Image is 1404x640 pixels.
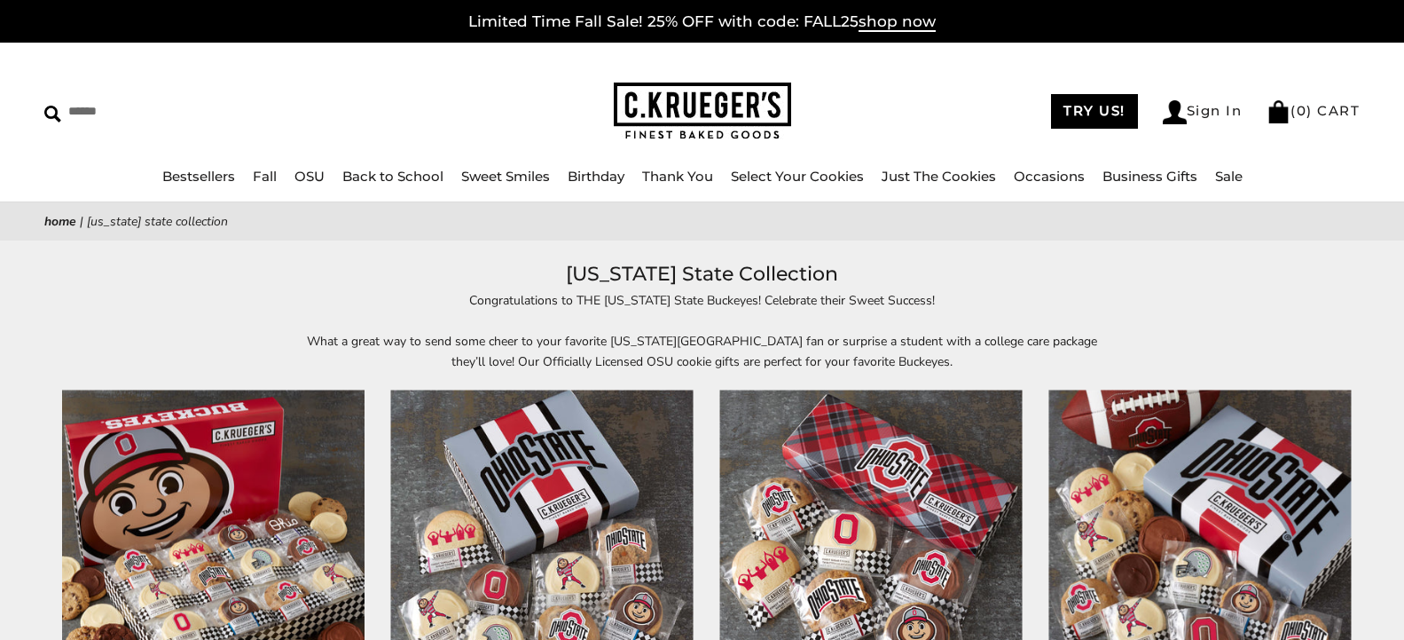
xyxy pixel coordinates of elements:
[461,168,550,185] a: Sweet Smiles
[1163,100,1243,124] a: Sign In
[44,213,76,230] a: Home
[1267,100,1290,123] img: Bag
[87,213,228,230] span: [US_STATE] State Collection
[1102,168,1197,185] a: Business Gifts
[162,168,235,185] a: Bestsellers
[859,12,936,32] span: shop now
[80,213,83,230] span: |
[294,290,1110,311] p: Congratulations to THE [US_STATE] State Buckeyes! Celebrate their Sweet Success!
[731,168,864,185] a: Select Your Cookies
[1163,100,1187,124] img: Account
[882,168,996,185] a: Just The Cookies
[1215,168,1243,185] a: Sale
[642,168,713,185] a: Thank You
[1297,102,1307,119] span: 0
[71,258,1333,290] h1: [US_STATE] State Collection
[44,106,61,122] img: Search
[294,168,325,185] a: OSU
[468,12,936,32] a: Limited Time Fall Sale! 25% OFF with code: FALL25shop now
[1267,102,1360,119] a: (0) CART
[253,168,277,185] a: Fall
[614,83,791,140] img: C.KRUEGER'S
[44,98,255,125] input: Search
[568,168,624,185] a: Birthday
[342,168,443,185] a: Back to School
[1014,168,1085,185] a: Occasions
[44,211,1360,232] nav: breadcrumbs
[294,331,1110,372] p: What a great way to send some cheer to your favorite [US_STATE][GEOGRAPHIC_DATA] fan or surprise ...
[1051,94,1138,129] a: TRY US!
